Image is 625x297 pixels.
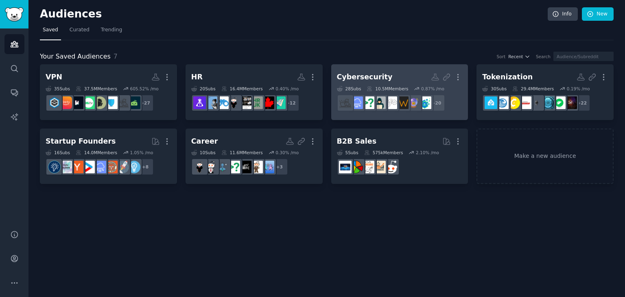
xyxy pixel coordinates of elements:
img: ycombinator [71,161,83,173]
div: 20 Sub s [191,86,216,92]
img: RemoteJobHunters [193,96,206,109]
img: RemoteJobSearch [216,96,229,109]
img: ethereum [530,96,543,109]
img: FinancialCareers [239,161,251,173]
div: 1.05 % /mo [130,150,153,155]
div: 16.4M Members [221,86,263,92]
h2: Audiences [40,8,548,21]
div: 2.10 % /mo [416,150,439,155]
a: Startup Founders16Subs14.0MMembers1.05% /mo+8EntrepreneurstartupsEntrepreneurRideAlongSaaSstartup... [40,129,177,184]
img: startup [82,161,95,173]
div: + 20 [428,94,445,111]
a: Trending [98,24,125,40]
div: 28 Sub s [337,86,361,92]
img: B_2_B_Selling_Tips [339,161,352,173]
img: AndroidTV [82,96,95,109]
img: GummySearch logo [5,7,24,22]
img: AskHRCanada [262,96,274,109]
a: Tokenization30Subs29.4MMembers0.19% /mo+22deficryptosicocryptoBlockchainChatethereumCryptoBreakin... [476,64,614,120]
div: 14.0M Members [76,150,117,155]
div: 0.30 % /mo [275,150,299,155]
img: fireTV [59,96,72,109]
div: 10 Sub s [191,150,216,155]
a: Cybersecurity28Subs10.5MMembers0.87% /mo+20cybersecurity_netsecInfoSecWriteupsblackhatHacking_Tut... [331,64,468,120]
img: Windscribe [71,96,83,109]
img: SaaS [94,161,106,173]
img: Career_Advice [205,161,217,173]
img: asset_hodler [496,96,509,109]
img: blackhat [385,96,397,109]
div: Cybersecurity [337,72,393,82]
a: New [582,7,614,21]
div: 30 Sub s [482,86,507,92]
div: 575k Members [364,150,403,155]
img: Entrepreneurship [48,161,61,173]
img: cybersecurity_ [419,96,431,109]
img: AskHRUK [250,96,263,109]
div: 0.87 % /mo [421,86,444,92]
img: Android [128,96,140,109]
img: Recruitment [239,96,251,109]
img: sales [385,161,397,173]
a: HR20Subs16.4MMembers0.40% /mo+12resumesAskHRCanadaAskHRUKRecruitmentcareerguidanceRemoteJobSearch... [186,64,323,120]
a: Curated [67,24,92,40]
div: HR [191,72,203,82]
button: Recent [508,54,530,59]
img: startups [116,161,129,173]
img: netsec [407,96,420,109]
div: 0.19 % /mo [567,86,590,92]
img: EntrepreneurRideAlong [105,161,118,173]
input: Audience/Subreddit [553,52,614,61]
img: CYBERSECURITY_TIPS [105,96,118,109]
div: 29.4M Members [512,86,554,92]
img: deficryptos [564,96,577,109]
img: homelab [48,96,61,109]
img: cscareerquestions [362,96,374,109]
div: VPN [46,72,62,82]
img: InfoSecWriteups [396,96,409,109]
div: Startup Founders [46,136,116,146]
img: hacking [116,96,129,109]
img: salestechniques [373,161,386,173]
img: SaaS [350,96,363,109]
img: BlockchainChat [542,96,554,109]
a: Make a new audience [476,129,614,184]
span: 7 [114,52,118,60]
img: hacking [339,96,352,109]
img: cscareerquestions [227,161,240,173]
img: humanresources [250,161,263,173]
span: Recent [508,54,523,59]
a: Career10Subs11.6MMembers0.30% /mo+3AskHRhumanresourcesFinancialCareerscscareerquestionscareerchan... [186,129,323,184]
div: Search [536,54,551,59]
div: 11.6M Members [221,150,263,155]
img: AskHR [262,161,274,173]
img: CryptoCurrencyClassic [507,96,520,109]
img: NotMyJob [205,96,217,109]
div: 10.5M Members [367,86,408,92]
div: + 3 [271,158,288,175]
span: Saved [43,26,58,34]
a: B2B Sales5Subs575kMembers2.10% /mosalessalestechniquesb2b_salesB2BSalesB_2_B_Selling_Tips [331,129,468,184]
div: + 27 [137,94,154,111]
div: Sort [497,54,506,59]
div: + 8 [137,158,154,175]
img: androidapps [94,96,106,109]
div: 605.52 % /mo [130,86,158,92]
img: Hacking_Tutorials [373,96,386,109]
img: b2b_sales [362,161,374,173]
img: careerguidance [227,96,240,109]
div: 35 Sub s [46,86,70,92]
span: Curated [70,26,90,34]
a: VPN35Subs37.5MMembers605.52% /mo+27AndroidhackingCYBERSECURITY_TIPSandroidappsAndroidTVWindscribe... [40,64,177,120]
span: Trending [101,26,122,34]
a: Saved [40,24,61,40]
img: careerguidance [193,161,206,173]
img: indiehackers [59,161,72,173]
img: icocrypto [553,96,566,109]
img: resumes [273,96,286,109]
div: 37.5M Members [76,86,117,92]
img: B2BSales [350,161,363,173]
div: 0.40 % /mo [275,86,299,92]
div: Tokenization [482,72,533,82]
img: careerchange [216,161,229,173]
